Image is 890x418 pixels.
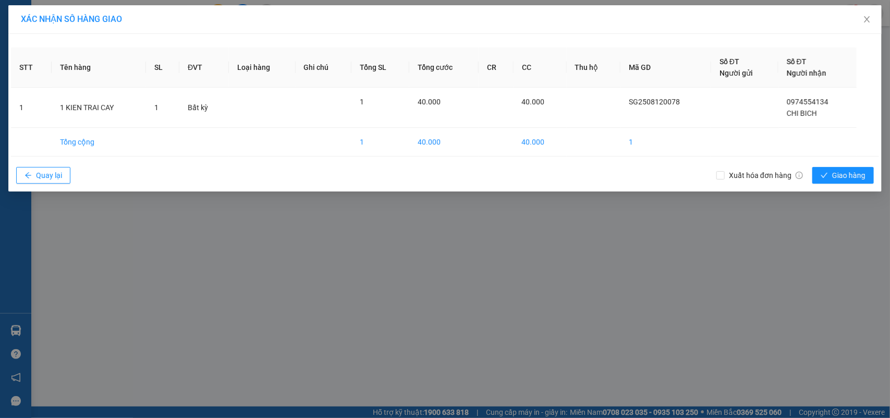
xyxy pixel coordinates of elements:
button: checkGiao hàng [812,167,874,184]
span: Người nhận [787,69,826,77]
span: Số ĐT [720,57,739,66]
b: [DOMAIN_NAME] [88,40,143,48]
td: 1 KIEN TRAI CAY [52,88,146,128]
td: 1 [11,88,52,128]
th: CC [514,47,567,88]
th: Tên hàng [52,47,146,88]
td: Tổng cộng [52,128,146,157]
span: 40.000 [418,98,441,106]
span: XÁC NHẬN SỐ HÀNG GIAO [21,14,122,24]
td: 1 [351,128,409,157]
span: Giao hàng [832,170,865,181]
th: Tổng cước [409,47,479,88]
span: 40.000 [522,98,545,106]
th: Mã GD [620,47,711,88]
button: Close [852,5,882,34]
span: SG2508120078 [629,98,680,106]
th: Ghi chú [296,47,351,88]
b: BIÊN NHẬN GỬI HÀNG HÓA [67,15,100,100]
th: STT [11,47,52,88]
th: Thu hộ [567,47,620,88]
td: Bất kỳ [179,88,229,128]
img: logo.jpg [113,13,138,38]
button: arrow-leftQuay lại [16,167,70,184]
li: (c) 2017 [88,50,143,63]
span: CHI BICH [787,109,817,117]
span: Người gửi [720,69,753,77]
span: 0974554134 [787,98,828,106]
b: [PERSON_NAME] [13,67,59,116]
th: Loại hàng [229,47,295,88]
span: arrow-left [25,172,32,180]
span: 1 [360,98,364,106]
span: Số ĐT [787,57,807,66]
th: SL [146,47,179,88]
span: Xuất hóa đơn hàng [725,170,807,181]
span: info-circle [796,172,803,179]
th: Tổng SL [351,47,409,88]
th: ĐVT [179,47,229,88]
span: Quay lại [36,170,62,181]
span: 1 [154,103,159,112]
td: 40.000 [514,128,567,157]
td: 40.000 [409,128,479,157]
th: CR [479,47,514,88]
td: 1 [620,128,711,157]
span: close [863,15,871,23]
span: check [821,172,828,180]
